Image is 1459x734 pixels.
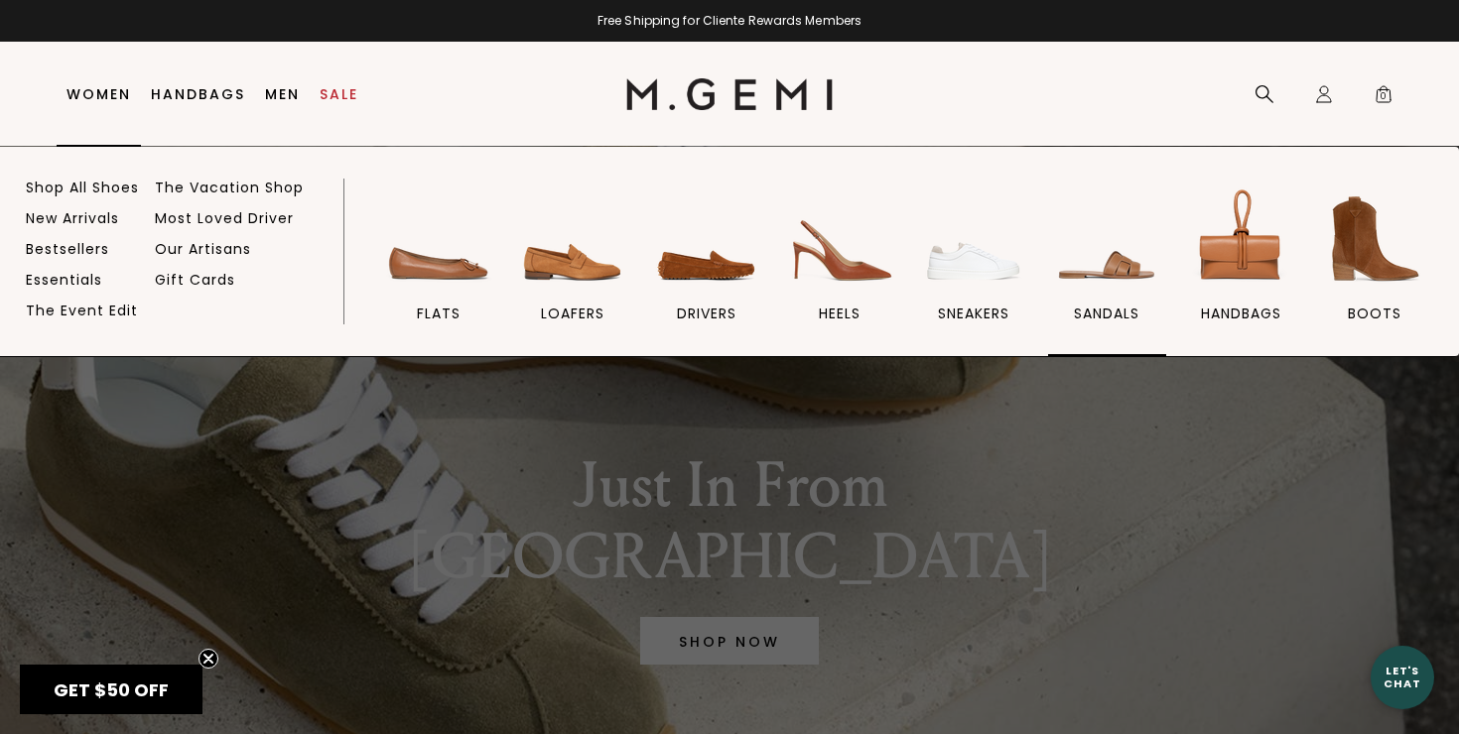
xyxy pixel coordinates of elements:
img: heels [784,183,895,295]
span: sandals [1074,305,1139,322]
img: M.Gemi [626,78,834,110]
span: sneakers [938,305,1009,322]
span: drivers [677,305,736,322]
a: The Vacation Shop [155,179,304,196]
a: Most Loved Driver [155,209,294,227]
img: sneakers [918,183,1029,295]
img: sandals [1051,183,1162,295]
div: GET $50 OFFClose teaser [20,665,202,714]
span: loafers [541,305,604,322]
span: handbags [1201,305,1281,322]
span: BOOTS [1348,305,1401,322]
a: Gift Cards [155,271,235,289]
a: drivers [647,183,765,356]
a: Essentials [26,271,102,289]
img: BOOTS [1319,183,1430,295]
button: Close teaser [199,649,218,669]
a: handbags [1182,183,1300,356]
a: sandals [1048,183,1166,356]
span: GET $50 OFF [54,677,169,702]
a: loafers [514,183,632,356]
a: Shop All Shoes [26,179,139,196]
a: heels [781,183,899,356]
a: New Arrivals [26,209,119,227]
a: Men [265,86,300,102]
img: drivers [651,183,762,295]
span: flats [417,305,461,322]
a: sneakers [915,183,1033,356]
a: Women [66,86,131,102]
img: flats [383,183,494,295]
a: Our Artisans [155,240,251,258]
a: The Event Edit [26,302,138,319]
img: handbags [1185,183,1296,295]
a: Sale [320,86,358,102]
a: Handbags [151,86,245,102]
a: flats [380,183,498,356]
img: loafers [517,183,628,295]
div: Let's Chat [1371,665,1434,689]
a: Bestsellers [26,240,109,258]
span: 0 [1374,88,1393,108]
a: BOOTS [1315,183,1433,356]
span: heels [819,305,861,322]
